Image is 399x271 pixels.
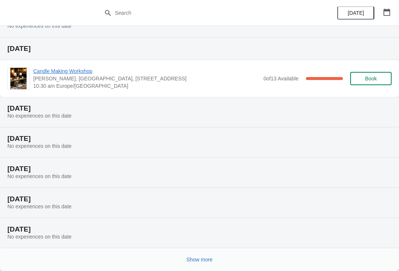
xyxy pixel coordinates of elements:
[33,75,260,82] span: [PERSON_NAME], [GEOGRAPHIC_DATA], [STREET_ADDRESS]
[263,76,299,81] span: 0 of 13 Available
[7,204,72,209] span: No experiences on this date
[33,82,260,90] span: 10:30 am Europe/[GEOGRAPHIC_DATA]
[7,45,392,52] h2: [DATE]
[350,72,392,85] button: Book
[10,68,27,89] img: Candle Making Workshop | Laura Fisher, Scrapps Hill Farm, 550 Worting Road, Basingstoke, RG23 8PU...
[7,105,392,112] h2: [DATE]
[7,165,392,173] h2: [DATE]
[365,76,377,81] span: Book
[7,135,392,142] h2: [DATE]
[7,173,72,179] span: No experiences on this date
[7,113,72,119] span: No experiences on this date
[7,143,72,149] span: No experiences on this date
[7,195,392,203] h2: [DATE]
[184,253,216,266] button: Show more
[33,67,260,75] span: Candle Making Workshop
[348,10,364,16] span: [DATE]
[7,23,72,29] span: No experiences on this date
[337,6,374,20] button: [DATE]
[187,257,213,263] span: Show more
[115,6,299,20] input: Search
[7,226,392,233] h2: [DATE]
[7,234,72,240] span: No experiences on this date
